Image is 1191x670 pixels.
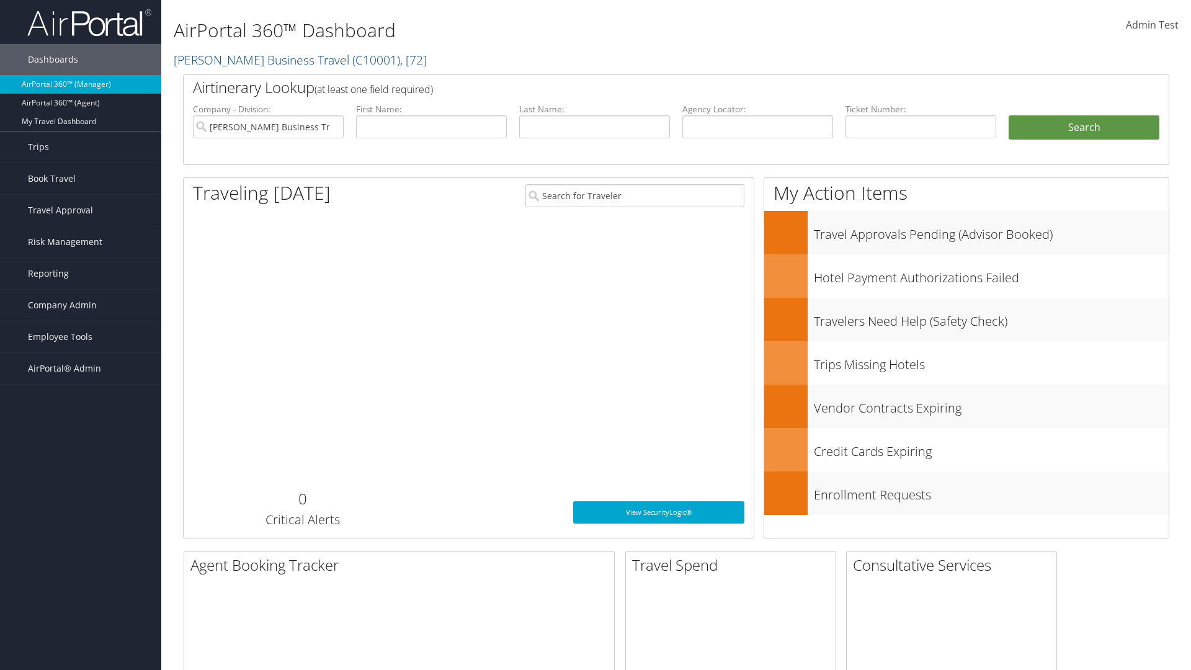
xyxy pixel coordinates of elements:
h3: Trips Missing Hotels [814,350,1169,373]
span: AirPortal® Admin [28,353,101,384]
span: , [ 72 ] [400,51,427,68]
label: Last Name: [519,103,670,115]
span: Book Travel [28,163,76,194]
h3: Travel Approvals Pending (Advisor Booked) [814,220,1169,243]
label: Ticket Number: [845,103,996,115]
h2: 0 [193,488,412,509]
h3: Enrollment Requests [814,480,1169,504]
span: Admin Test [1126,18,1179,32]
a: Enrollment Requests [764,471,1169,515]
a: Trips Missing Hotels [764,341,1169,385]
img: airportal-logo.png [27,8,151,37]
input: Search for Traveler [525,184,744,207]
h2: Airtinerary Lookup [193,77,1077,98]
a: Travelers Need Help (Safety Check) [764,298,1169,341]
span: Travel Approval [28,195,93,226]
h2: Travel Spend [632,555,836,576]
label: Company - Division: [193,103,344,115]
label: Agency Locator: [682,103,833,115]
span: Employee Tools [28,321,92,352]
span: Risk Management [28,226,102,257]
span: Reporting [28,258,69,289]
h1: Traveling [DATE] [193,180,331,206]
a: Travel Approvals Pending (Advisor Booked) [764,211,1169,254]
button: Search [1009,115,1159,140]
a: Hotel Payment Authorizations Failed [764,254,1169,298]
a: Credit Cards Expiring [764,428,1169,471]
h2: Agent Booking Tracker [190,555,614,576]
span: Company Admin [28,290,97,321]
a: Vendor Contracts Expiring [764,385,1169,428]
a: Admin Test [1126,6,1179,45]
a: View SecurityLogic® [573,501,744,524]
a: [PERSON_NAME] Business Travel [174,51,427,68]
span: Dashboards [28,44,78,75]
h1: My Action Items [764,180,1169,206]
h3: Hotel Payment Authorizations Failed [814,263,1169,287]
h3: Vendor Contracts Expiring [814,393,1169,417]
span: Trips [28,132,49,163]
h3: Credit Cards Expiring [814,437,1169,460]
label: First Name: [356,103,507,115]
span: ( C10001 ) [352,51,400,68]
h3: Critical Alerts [193,511,412,529]
h2: Consultative Services [853,555,1056,576]
span: (at least one field required) [314,83,433,96]
h3: Travelers Need Help (Safety Check) [814,306,1169,330]
h1: AirPortal 360™ Dashboard [174,17,844,43]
